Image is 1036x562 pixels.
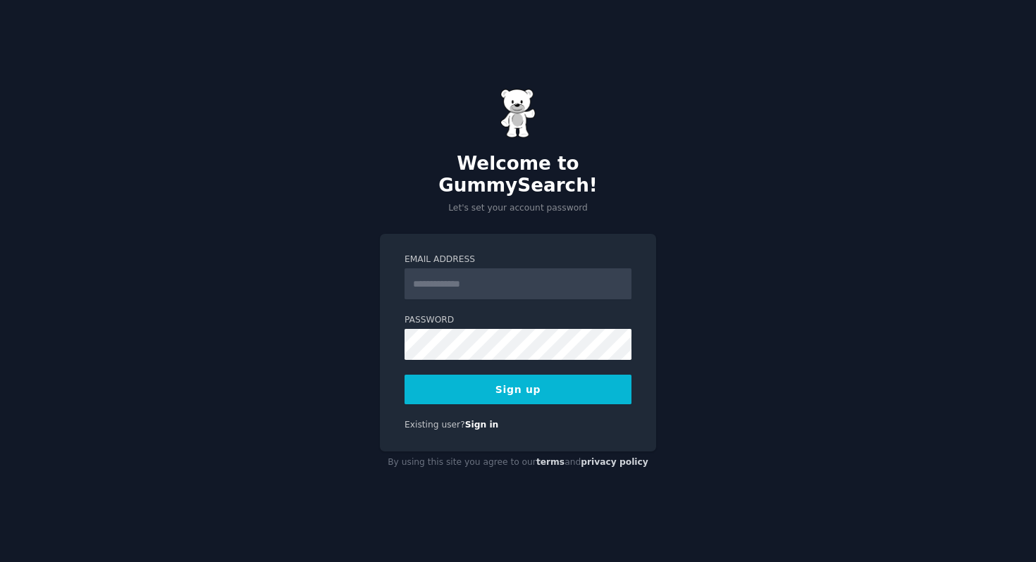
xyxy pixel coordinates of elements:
label: Password [405,314,631,327]
p: Let's set your account password [380,202,656,215]
img: Gummy Bear [500,89,536,138]
div: By using this site you agree to our and [380,451,656,474]
a: Sign in [465,420,499,430]
a: terms [536,457,565,467]
h2: Welcome to GummySearch! [380,153,656,197]
a: privacy policy [581,457,648,467]
label: Email Address [405,254,631,266]
span: Existing user? [405,420,465,430]
button: Sign up [405,375,631,404]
